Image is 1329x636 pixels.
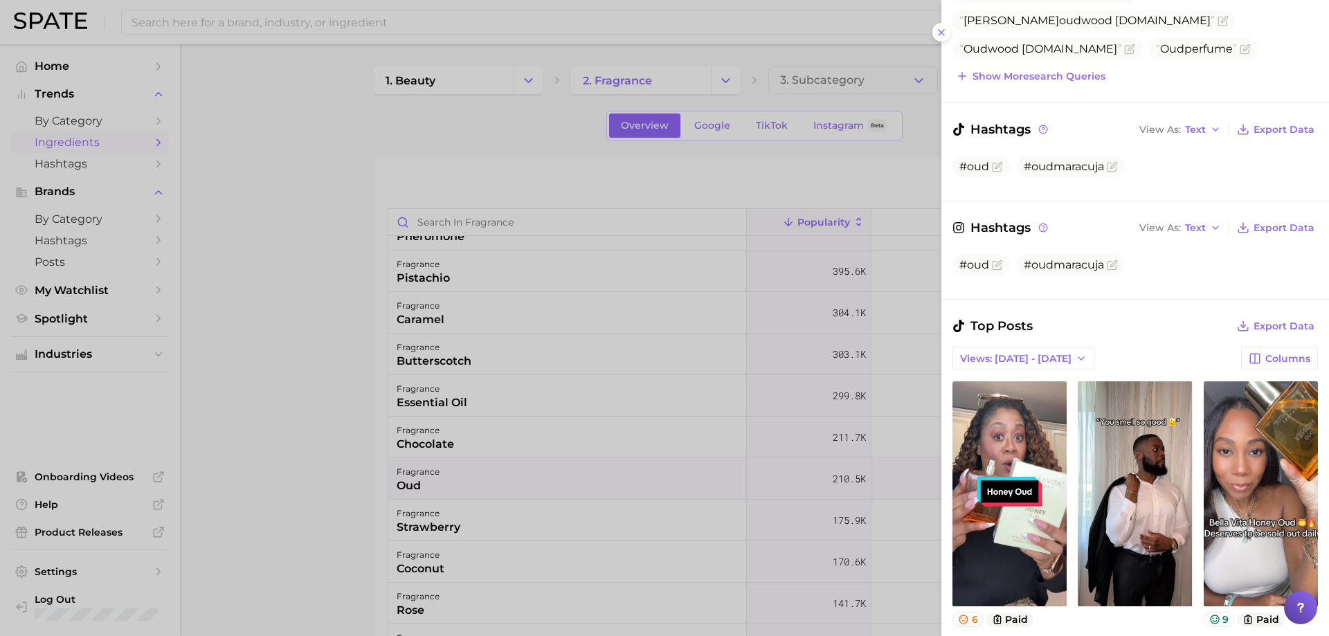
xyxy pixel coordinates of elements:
span: Export Data [1254,124,1314,136]
span: #oudmaracuja [1024,160,1104,173]
button: Export Data [1233,120,1318,139]
button: Flag as miscategorized or irrelevant [992,161,1003,172]
button: Flag as miscategorized or irrelevant [992,260,1003,271]
span: Export Data [1254,320,1314,332]
button: Export Data [1233,316,1318,336]
button: View AsText [1136,219,1224,237]
span: Text [1185,126,1206,134]
button: Flag as miscategorized or irrelevant [1124,44,1135,55]
button: Views: [DATE] - [DATE] [952,347,1094,370]
span: Views: [DATE] - [DATE] [960,353,1072,365]
span: wood [DOMAIN_NAME] [959,42,1121,55]
button: paid [1237,612,1285,627]
button: Flag as miscategorized or irrelevant [1240,44,1251,55]
span: oud [1059,14,1081,27]
span: Oud [964,42,988,55]
button: Flag as miscategorized or irrelevant [1107,260,1118,271]
button: Show moresearch queries [952,66,1109,86]
span: Oud [1160,42,1184,55]
span: Hashtags [952,218,1050,237]
button: paid [986,612,1034,627]
span: [PERSON_NAME] wood [DOMAIN_NAME] [959,14,1215,27]
span: #oudmaracuja [1024,258,1104,271]
span: Hashtags [952,120,1050,139]
span: Columns [1265,353,1310,365]
span: Text [1185,224,1206,232]
span: View As [1139,126,1181,134]
span: Export Data [1254,222,1314,234]
button: View AsText [1136,120,1224,138]
button: Flag as miscategorized or irrelevant [1218,15,1229,26]
button: Flag as miscategorized or irrelevant [1107,161,1118,172]
button: 6 [952,612,984,627]
span: Show more search queries [973,71,1105,82]
button: Columns [1241,347,1318,370]
span: perfume [1156,42,1237,55]
span: #oud [959,258,989,271]
button: 9 [1204,612,1235,627]
button: Export Data [1233,218,1318,237]
span: Top Posts [952,316,1033,336]
span: View As [1139,224,1181,232]
span: #oud [959,160,989,173]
